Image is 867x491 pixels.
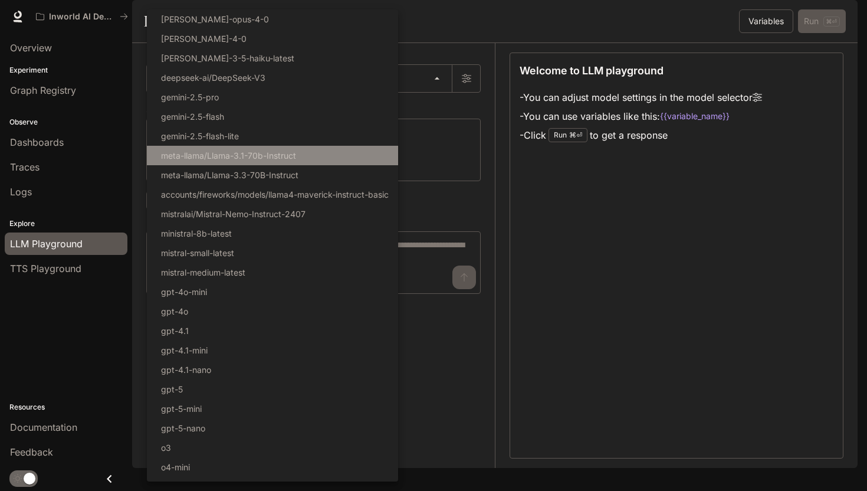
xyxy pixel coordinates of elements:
[161,71,265,84] p: deepseek-ai/DeepSeek-V3
[161,169,298,181] p: meta-llama/Llama-3.3-70B-Instruct
[161,13,269,25] p: [PERSON_NAME]-opus-4-0
[161,110,224,123] p: gemini-2.5-flash
[161,344,208,356] p: gpt-4.1-mini
[161,383,183,395] p: gpt-5
[161,286,207,298] p: gpt-4o-mini
[161,325,189,337] p: gpt-4.1
[161,188,389,201] p: accounts/fireworks/models/llama4-maverick-instruct-basic
[161,130,239,142] p: gemini-2.5-flash-lite
[161,402,202,415] p: gpt-5-mini
[161,32,247,45] p: [PERSON_NAME]-4-0
[161,149,296,162] p: meta-llama/Llama-3.1-70b-Instruct
[161,247,234,259] p: mistral-small-latest
[161,52,294,64] p: [PERSON_NAME]-3-5-haiku-latest
[161,266,245,279] p: mistral-medium-latest
[161,441,171,454] p: o3
[161,208,306,220] p: mistralai/Mistral-Nemo-Instruct-2407
[161,305,188,317] p: gpt-4o
[161,422,205,434] p: gpt-5-nano
[161,227,232,240] p: ministral-8b-latest
[161,461,190,473] p: o4-mini
[161,364,211,376] p: gpt-4.1-nano
[161,91,219,103] p: gemini-2.5-pro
